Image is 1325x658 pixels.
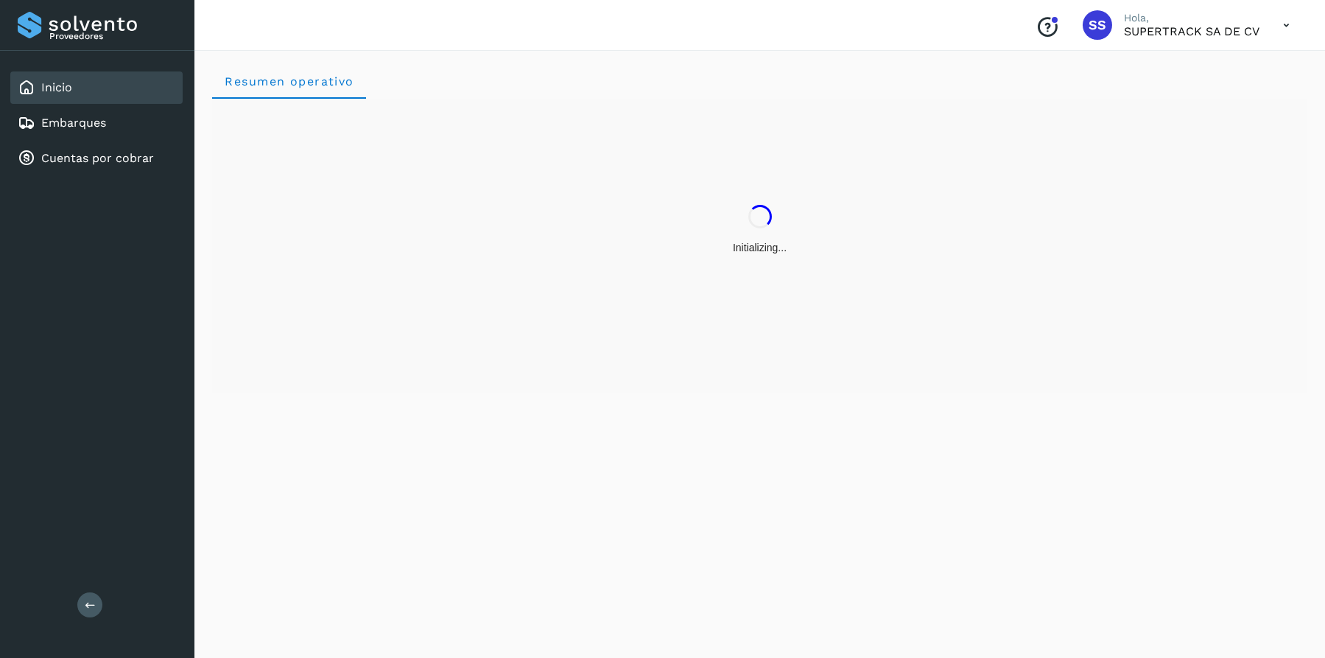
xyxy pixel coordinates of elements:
[41,116,106,130] a: Embarques
[41,151,154,165] a: Cuentas por cobrar
[49,31,177,41] p: Proveedores
[10,71,183,104] div: Inicio
[10,107,183,139] div: Embarques
[10,142,183,175] div: Cuentas por cobrar
[224,74,354,88] span: Resumen operativo
[1124,24,1259,38] p: SUPERTRACK SA DE CV
[1124,12,1259,24] p: Hola,
[41,80,72,94] a: Inicio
